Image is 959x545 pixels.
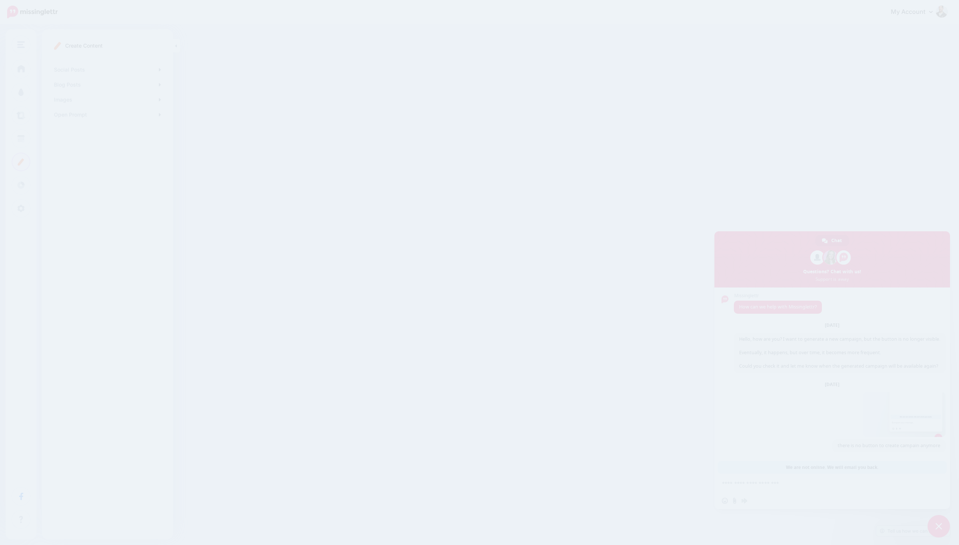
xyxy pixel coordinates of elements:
[741,498,747,504] span: Audio message
[825,382,839,387] div: [DATE]
[734,293,822,298] span: Missinglettr
[51,92,164,107] a: Images
[17,41,25,48] img: menu.png
[722,480,926,487] textarea: Compose your message...
[825,323,839,328] div: [DATE]
[928,515,950,538] div: Close chat
[876,526,950,536] a: Tell us how we can improve
[51,77,164,92] a: Blog Posts
[51,62,164,77] a: Social Posts
[815,235,849,246] div: Chat
[732,498,738,504] span: Send a file
[54,42,61,50] img: create.png
[883,3,948,21] a: My Account
[51,107,164,122] a: Open Prompt
[786,461,878,474] span: We are not online. We will email you back.
[65,41,103,50] p: Create Content
[831,235,842,246] span: Chat
[7,6,58,18] img: Missinglettr
[722,498,728,504] span: Insert an emoji
[739,304,817,310] span: How can we help with Missinglettr?
[739,336,940,369] span: Hello, how are you? I want to generate a new campaign, but the button is no longer visible. Event...
[838,442,940,449] span: there is no button to create campain anymore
